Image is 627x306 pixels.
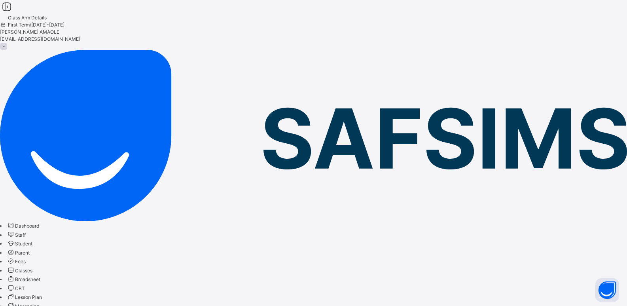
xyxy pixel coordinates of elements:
span: Staff [15,232,26,238]
button: Open asap [595,278,619,302]
a: Broadsheet [7,276,40,282]
span: CBT [15,285,25,291]
span: Broadsheet [15,276,40,282]
span: Dashboard [15,223,39,229]
a: CBT [7,285,25,291]
span: Fees [15,258,26,264]
a: Fees [7,258,26,264]
a: Student [7,241,32,247]
span: Lesson Plan [15,294,42,300]
a: Staff [7,232,26,238]
span: Parent [15,250,30,256]
a: Lesson Plan [7,294,42,300]
a: Classes [7,268,32,274]
span: Class Arm Details [8,15,47,21]
a: Dashboard [7,223,39,229]
span: Classes [15,268,32,274]
a: Parent [7,250,30,256]
span: Student [15,241,32,247]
